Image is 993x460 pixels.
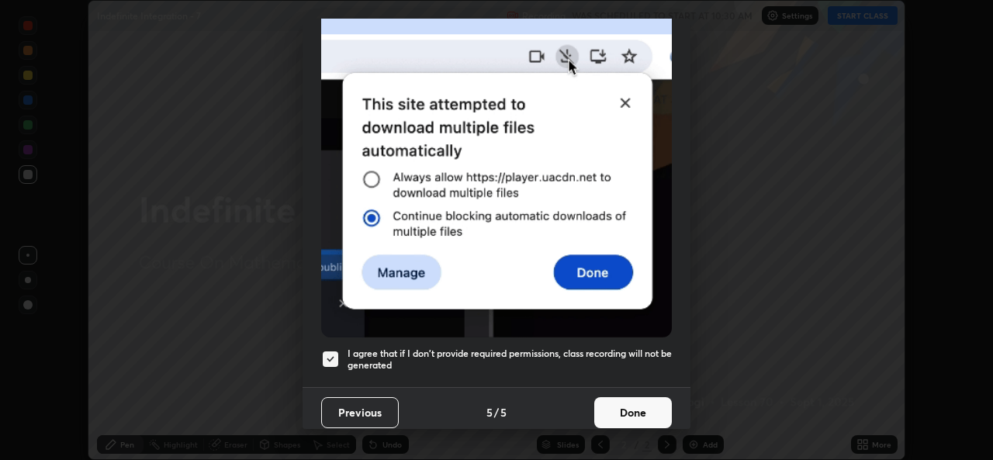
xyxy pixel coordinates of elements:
[594,397,672,428] button: Done
[494,404,499,420] h4: /
[500,404,507,420] h4: 5
[321,397,399,428] button: Previous
[486,404,493,420] h4: 5
[348,348,672,372] h5: I agree that if I don't provide required permissions, class recording will not be generated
